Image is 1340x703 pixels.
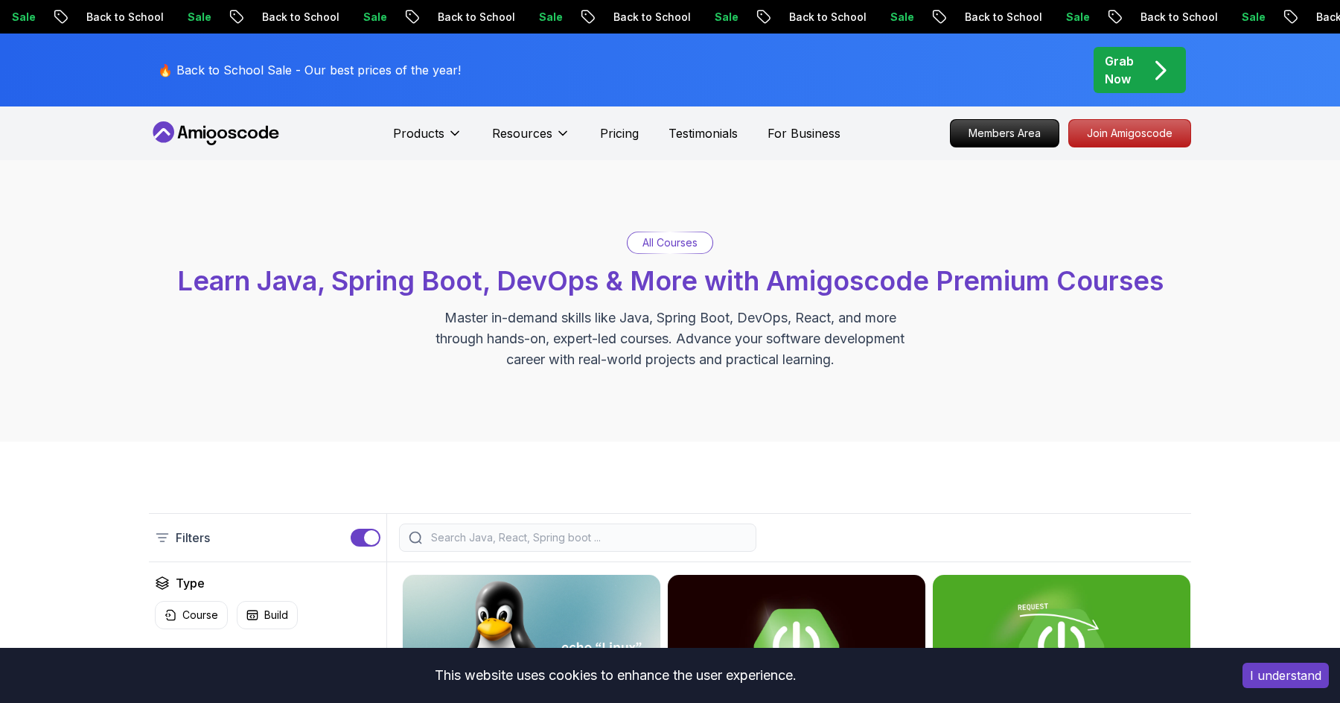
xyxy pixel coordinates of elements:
p: Back to School [934,10,1036,25]
a: Members Area [950,119,1059,147]
button: Course [155,601,228,629]
div: This website uses cookies to enhance the user experience. [11,659,1220,692]
p: Resources [492,124,552,142]
span: Learn Java, Spring Boot, DevOps & More with Amigoscode Premium Courses [177,264,1164,297]
p: Sale [1036,10,1083,25]
p: Course [182,608,218,623]
a: For Business [768,124,840,142]
button: Build [237,601,298,629]
a: Pricing [600,124,639,142]
p: All Courses [642,235,698,250]
p: Back to School [232,10,333,25]
h2: Type [176,574,205,592]
input: Search Java, React, Spring boot ... [428,530,747,545]
button: Accept cookies [1242,663,1329,688]
p: Members Area [951,120,1059,147]
p: Back to School [407,10,508,25]
p: Back to School [1110,10,1211,25]
p: Sale [157,10,205,25]
p: Back to School [583,10,684,25]
p: Join Amigoscode [1069,120,1190,147]
p: Grab Now [1105,52,1134,88]
button: Resources [492,124,570,154]
a: Join Amigoscode [1068,119,1191,147]
p: Sale [684,10,732,25]
p: Back to School [759,10,860,25]
p: Sale [333,10,380,25]
p: Sale [1211,10,1259,25]
p: Sale [860,10,907,25]
p: Back to School [56,10,157,25]
p: Filters [176,529,210,547]
p: Sale [508,10,556,25]
p: Master in-demand skills like Java, Spring Boot, DevOps, React, and more through hands-on, expert-... [420,308,920,370]
p: Build [264,608,288,623]
button: Products [393,124,462,154]
a: Testimonials [669,124,738,142]
p: Products [393,124,444,142]
p: 🔥 Back to School Sale - Our best prices of the year! [158,61,461,79]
